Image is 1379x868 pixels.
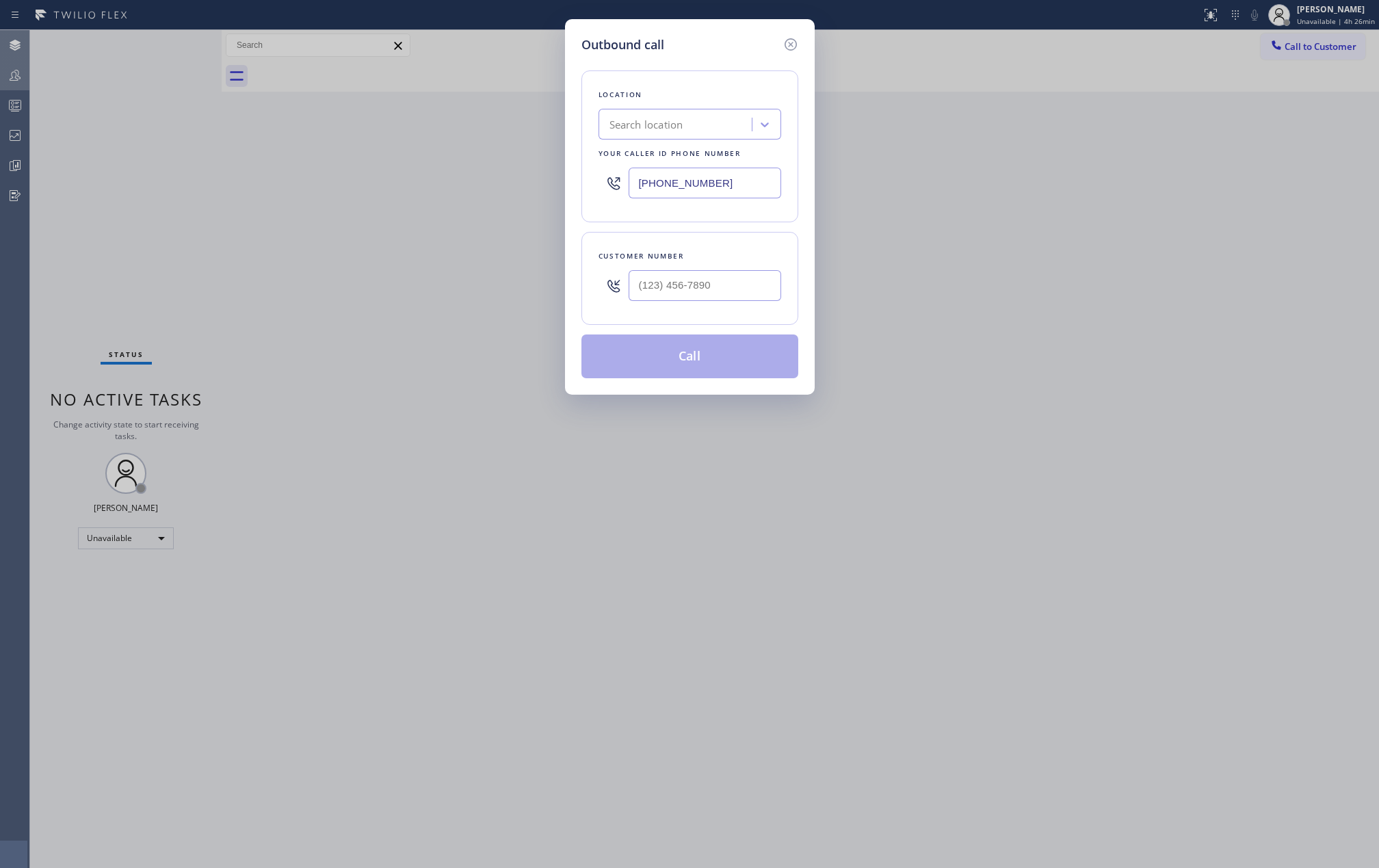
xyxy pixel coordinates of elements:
[581,36,664,54] h5: Outbound call
[629,168,781,198] input: (123) 456-7890
[581,334,798,378] button: Call
[599,249,781,263] div: Customer number
[629,270,781,301] input: (123) 456-7890
[609,117,683,133] div: Search location
[599,88,781,102] div: Location
[599,146,781,161] div: Your caller id phone number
